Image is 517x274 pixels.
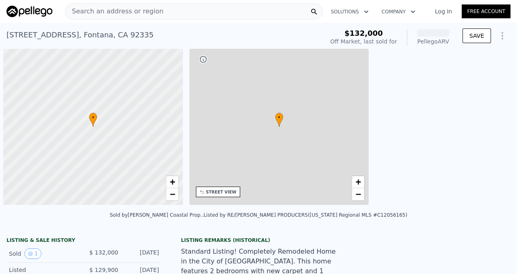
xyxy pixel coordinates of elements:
[7,29,154,41] div: [STREET_ADDRESS] , Fontana , CA 92335
[275,113,283,127] div: •
[275,114,283,121] span: •
[344,29,383,37] span: $132,000
[125,248,159,259] div: [DATE]
[89,114,97,121] span: •
[7,237,161,245] div: LISTING & SALE HISTORY
[110,212,204,218] div: Sold by [PERSON_NAME] Coastal Prop. .
[166,176,178,188] a: Zoom in
[463,28,491,43] button: SAVE
[169,177,175,187] span: +
[324,4,375,19] button: Solutions
[7,6,52,17] img: Pellego
[9,248,78,259] div: Sold
[169,189,175,199] span: −
[65,7,163,16] span: Search an address or region
[9,266,78,274] div: Listed
[125,266,159,274] div: [DATE]
[356,189,361,199] span: −
[206,189,237,195] div: STREET VIEW
[89,113,97,127] div: •
[89,249,118,256] span: $ 132,000
[375,4,422,19] button: Company
[425,7,462,15] a: Log In
[352,176,364,188] a: Zoom in
[204,212,407,218] div: Listed by RE/[PERSON_NAME] PRODUCERS ([US_STATE] Regional MLS #C12056165)
[494,28,510,44] button: Show Options
[356,177,361,187] span: +
[417,37,450,46] div: Pellego ARV
[330,37,397,46] div: Off Market, last sold for
[181,237,336,244] div: Listing Remarks (Historical)
[462,4,510,18] a: Free Account
[166,188,178,200] a: Zoom out
[24,248,41,259] button: View historical data
[89,267,118,273] span: $ 129,900
[352,188,364,200] a: Zoom out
